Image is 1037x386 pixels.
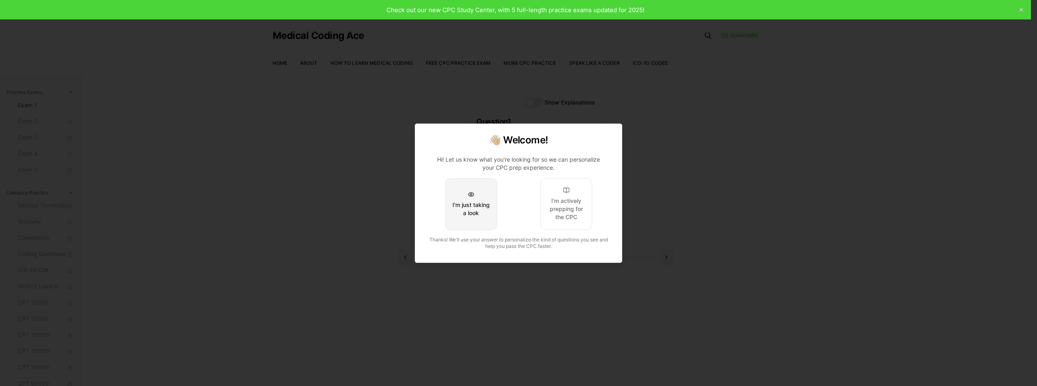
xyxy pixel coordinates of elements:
div: I'm just taking a look [452,201,490,217]
p: Hi! Let us know what you're looking for so we can personalize your CPC prep experience. [431,156,606,172]
div: I'm actively prepping for the CPC [547,197,585,221]
h2: 👋🏼 Welcome! [425,134,612,147]
button: I'm actively prepping for the CPC [540,178,592,230]
button: I'm just taking a look [445,178,497,230]
span: Thanks! We'll use your answer to personalize the kind of questions you see and help you pass the ... [429,237,608,249]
